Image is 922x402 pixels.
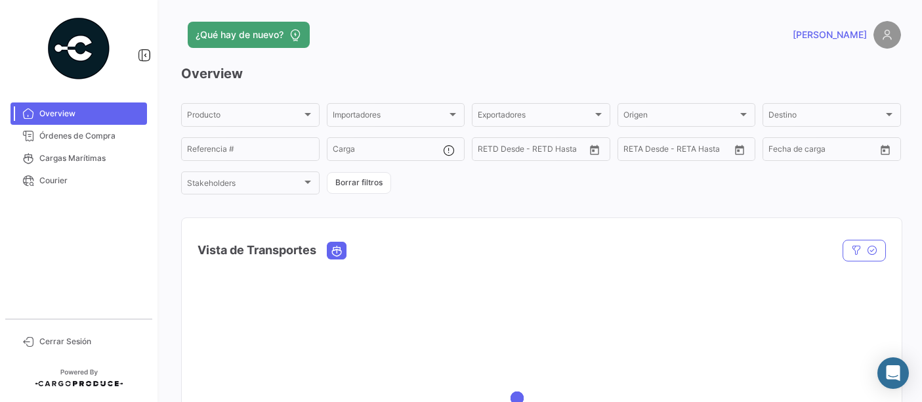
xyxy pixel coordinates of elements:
span: Destino [768,112,883,122]
button: Open calendar [585,140,604,160]
span: Importadores [333,112,448,122]
span: Overview [39,108,142,120]
span: ¿Qué hay de nuevo? [196,28,283,41]
input: Desde [768,146,792,156]
button: ¿Qué hay de nuevo? [188,22,310,48]
a: Courier [10,169,147,192]
button: Open calendar [730,140,749,160]
h3: Overview [181,64,901,83]
span: Origen [623,112,738,122]
img: placeholder-user.png [873,21,901,49]
a: Órdenes de Compra [10,125,147,147]
span: Courier [39,175,142,187]
a: Overview [10,102,147,125]
h4: Vista de Transportes [198,241,316,259]
button: Open calendar [875,140,895,160]
span: Cargas Marítimas [39,152,142,164]
input: Hasta [656,146,707,156]
span: Cerrar Sesión [39,336,142,347]
div: Abrir Intercom Messenger [877,357,909,389]
input: Hasta [511,146,561,156]
input: Hasta [801,146,852,156]
button: Borrar filtros [327,172,391,194]
input: Desde [478,146,501,156]
img: powered-by.png [46,16,112,81]
span: [PERSON_NAME] [793,28,867,41]
span: Stakeholders [187,181,302,190]
span: Órdenes de Compra [39,130,142,142]
button: Ocean [327,242,346,259]
input: Desde [623,146,647,156]
span: Producto [187,112,302,122]
a: Cargas Marítimas [10,147,147,169]
span: Exportadores [478,112,593,122]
